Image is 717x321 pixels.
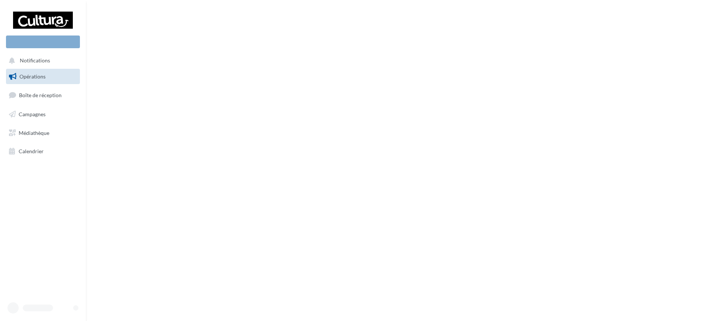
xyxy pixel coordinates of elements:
a: Campagnes [4,107,81,122]
a: Boîte de réception [4,87,81,103]
span: Calendrier [19,148,44,154]
span: Notifications [20,58,50,64]
a: Médiathèque [4,125,81,141]
span: Opérations [19,73,46,80]
span: Campagnes [19,111,46,117]
span: Médiathèque [19,129,49,136]
a: Opérations [4,69,81,84]
a: Calendrier [4,143,81,159]
div: Nouvelle campagne [6,36,80,48]
span: Boîte de réception [19,92,62,98]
